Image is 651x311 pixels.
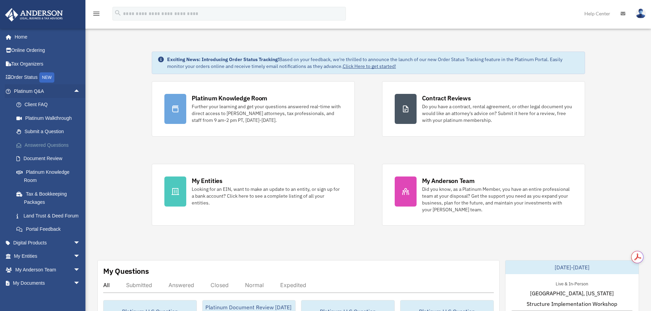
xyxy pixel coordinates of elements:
div: Do you have a contract, rental agreement, or other legal document you would like an attorney's ad... [422,103,572,124]
a: My Anderson Teamarrow_drop_down [5,263,91,277]
div: Submitted [126,282,152,288]
a: Platinum Q&Aarrow_drop_up [5,84,91,98]
a: Answered Questions [10,138,91,152]
div: Looking for an EIN, want to make an update to an entity, or sign up for a bank account? Click her... [192,186,342,206]
div: My Anderson Team [422,176,475,185]
div: [DATE]-[DATE] [505,260,639,274]
a: Client FAQ [10,98,91,112]
div: Did you know, as a Platinum Member, you have an entire professional team at your disposal? Get th... [422,186,572,213]
div: Live & In-Person [550,280,594,287]
div: Closed [211,282,229,288]
span: arrow_drop_down [73,263,87,277]
span: arrow_drop_down [73,236,87,250]
span: [GEOGRAPHIC_DATA], [US_STATE] [530,289,614,297]
a: Portal Feedback [10,223,91,236]
div: NEW [39,72,54,83]
a: Online Ordering [5,44,91,57]
div: My Questions [103,266,149,276]
i: menu [92,10,100,18]
a: menu [92,12,100,18]
div: Platinum Knowledge Room [192,94,268,102]
span: arrow_drop_down [73,277,87,291]
div: Answered [168,282,194,288]
span: arrow_drop_up [73,84,87,98]
a: Click Here to get started! [343,63,396,69]
a: Land Trust & Deed Forum [10,209,91,223]
a: Digital Productsarrow_drop_down [5,236,91,250]
img: User Pic [636,9,646,18]
a: Tax & Bookkeeping Packages [10,187,91,209]
div: Further your learning and get your questions answered real-time with direct access to [PERSON_NAM... [192,103,342,124]
a: My Entitiesarrow_drop_down [5,250,91,263]
div: Contract Reviews [422,94,471,102]
a: Contract Reviews Do you have a contract, rental agreement, or other legal document you would like... [382,81,585,137]
div: Based on your feedback, we're thrilled to announce the launch of our new Order Status Tracking fe... [167,56,579,70]
a: Platinum Knowledge Room [10,165,91,187]
span: arrow_drop_down [73,250,87,264]
div: Normal [245,282,264,288]
div: My Entities [192,176,222,185]
a: Document Review [10,152,91,166]
a: Order StatusNEW [5,71,91,85]
a: Platinum Knowledge Room Further your learning and get your questions answered real-time with dire... [152,81,355,137]
div: Expedited [280,282,306,288]
div: All [103,282,110,288]
a: My Entities Looking for an EIN, want to make an update to an entity, or sign up for a bank accoun... [152,164,355,226]
a: My Anderson Team Did you know, as a Platinum Member, you have an entire professional team at your... [382,164,585,226]
a: Submit a Question [10,125,91,139]
a: Tax Organizers [5,57,91,71]
a: Platinum Walkthrough [10,111,91,125]
a: Home [5,30,87,44]
i: search [114,9,122,17]
img: Anderson Advisors Platinum Portal [3,8,65,22]
a: My Documentsarrow_drop_down [5,277,91,290]
span: Structure Implementation Workshop [527,300,617,308]
strong: Exciting News: Introducing Order Status Tracking! [167,56,279,62]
